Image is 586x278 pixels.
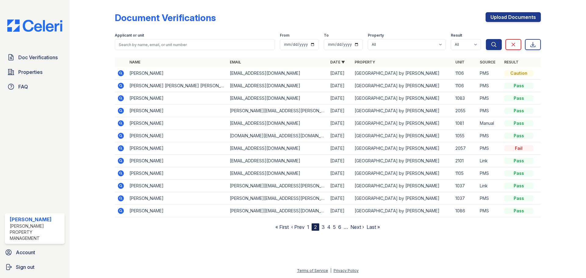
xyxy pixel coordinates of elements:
td: [DATE] [328,80,352,92]
td: PMS [477,92,502,105]
span: FAQ [18,83,28,90]
a: Properties [5,66,65,78]
a: Unit [455,60,465,64]
div: Fail [504,145,534,151]
a: Account [2,246,67,258]
td: [GEOGRAPHIC_DATA] by [PERSON_NAME] [352,130,453,142]
a: Terms of Service [297,268,328,273]
td: [EMAIL_ADDRESS][DOMAIN_NAME] [227,80,328,92]
td: [PERSON_NAME] [127,105,227,117]
span: … [344,223,348,231]
td: 1086 [453,205,477,217]
a: Privacy Policy [334,268,359,273]
td: 2057 [453,142,477,155]
a: 3 [322,224,325,230]
td: [DATE] [328,105,352,117]
td: [PERSON_NAME] [127,92,227,105]
label: From [280,33,289,38]
label: Applicant or unit [115,33,144,38]
td: [EMAIL_ADDRESS][DOMAIN_NAME] [227,142,328,155]
td: 1055 [453,130,477,142]
td: [DATE] [328,155,352,167]
td: [PERSON_NAME] [127,67,227,80]
a: 4 [327,224,331,230]
td: [GEOGRAPHIC_DATA] by [PERSON_NAME] [352,192,453,205]
td: [PERSON_NAME][EMAIL_ADDRESS][PERSON_NAME][DOMAIN_NAME] [227,180,328,192]
td: [PERSON_NAME] [127,130,227,142]
td: [PERSON_NAME] [127,155,227,167]
td: [EMAIL_ADDRESS][DOMAIN_NAME] [227,117,328,130]
div: Pass [504,170,534,176]
td: [GEOGRAPHIC_DATA] by [PERSON_NAME] [352,117,453,130]
td: [PERSON_NAME] [127,117,227,130]
a: Name [129,60,140,64]
td: 1106 [453,80,477,92]
a: Doc Verifications [5,51,65,63]
td: PMS [477,130,502,142]
div: 2 [312,223,319,231]
div: Pass [504,120,534,126]
label: Property [368,33,384,38]
td: [PERSON_NAME] [127,192,227,205]
div: Pass [504,158,534,164]
td: [PERSON_NAME] [127,180,227,192]
td: Link [477,180,502,192]
a: « First [275,224,289,230]
td: [PERSON_NAME] [PERSON_NAME] [PERSON_NAME] [127,80,227,92]
td: [GEOGRAPHIC_DATA] by [PERSON_NAME] [352,155,453,167]
td: PMS [477,105,502,117]
div: Pass [504,95,534,101]
td: [PERSON_NAME][EMAIL_ADDRESS][PERSON_NAME][DOMAIN_NAME] [227,105,328,117]
td: PMS [477,67,502,80]
td: [DATE] [328,130,352,142]
img: CE_Logo_Blue-a8612792a0a2168367f1c8372b55b34899dd931a85d93a1a3d3e32e68fde9ad4.png [2,20,67,32]
td: [DATE] [328,117,352,130]
td: [PERSON_NAME][EMAIL_ADDRESS][PERSON_NAME][DOMAIN_NAME] [227,192,328,205]
span: Properties [18,68,42,76]
td: [GEOGRAPHIC_DATA] by [PERSON_NAME] [352,205,453,217]
td: [GEOGRAPHIC_DATA] by [PERSON_NAME] [352,105,453,117]
span: Account [16,249,35,256]
a: Property [355,60,375,64]
a: Email [230,60,241,64]
td: 1105 [453,167,477,180]
a: Next › [350,224,364,230]
div: [PERSON_NAME] Property Management [10,223,62,241]
a: ‹ Prev [291,224,305,230]
div: Pass [504,133,534,139]
td: [GEOGRAPHIC_DATA] by [PERSON_NAME] [352,92,453,105]
span: Sign out [16,263,34,271]
td: [DATE] [328,92,352,105]
td: 2101 [453,155,477,167]
td: [DATE] [328,192,352,205]
td: PMS [477,142,502,155]
td: PMS [477,205,502,217]
a: Result [504,60,519,64]
td: [EMAIL_ADDRESS][DOMAIN_NAME] [227,167,328,180]
a: 1 [307,224,309,230]
td: [DATE] [328,205,352,217]
td: 1037 [453,192,477,205]
div: Pass [504,208,534,214]
td: [DATE] [328,180,352,192]
div: Pass [504,108,534,114]
a: 6 [338,224,341,230]
a: Upload Documents [486,12,541,22]
div: Document Verifications [115,12,216,23]
input: Search by name, email, or unit number [115,39,275,50]
td: Manual [477,117,502,130]
label: To [324,33,329,38]
td: 2055 [453,105,477,117]
td: [EMAIL_ADDRESS][DOMAIN_NAME] [227,155,328,167]
td: 1083 [453,92,477,105]
td: 1037 [453,180,477,192]
td: 1106 [453,67,477,80]
a: Date ▼ [330,60,345,64]
td: [EMAIL_ADDRESS][DOMAIN_NAME] [227,92,328,105]
td: [DOMAIN_NAME][EMAIL_ADDRESS][DOMAIN_NAME] [227,130,328,142]
span: Doc Verifications [18,54,58,61]
a: Sign out [2,261,67,273]
div: Pass [504,83,534,89]
td: [PERSON_NAME][EMAIL_ADDRESS][DOMAIN_NAME] [227,205,328,217]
